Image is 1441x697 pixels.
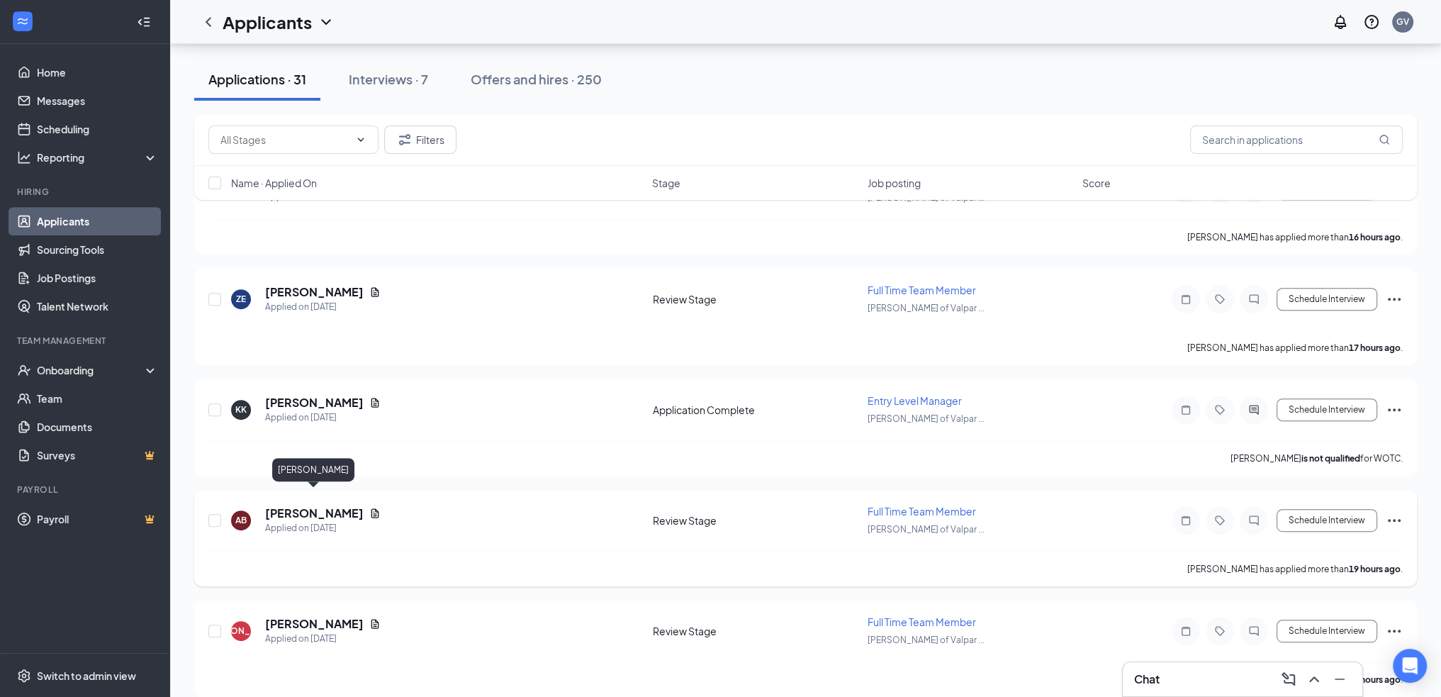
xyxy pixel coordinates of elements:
p: [PERSON_NAME] has applied more than . [1187,231,1403,243]
svg: ChevronDown [355,134,366,145]
input: All Stages [220,132,349,147]
div: Applications · 31 [208,70,306,88]
div: Onboarding [37,363,146,377]
svg: ComposeMessage [1280,671,1297,688]
button: Minimize [1328,668,1351,691]
b: 20 hours ago [1349,674,1401,685]
input: Search in applications [1190,126,1403,154]
h5: [PERSON_NAME] [265,506,364,521]
svg: Document [369,508,381,519]
div: Review Stage [653,292,859,306]
p: [PERSON_NAME] has applied more than . [1187,342,1403,354]
div: Interviews · 7 [349,70,428,88]
svg: ChatInactive [1245,515,1262,526]
svg: QuestionInfo [1363,13,1380,30]
div: [PERSON_NAME] [205,625,278,637]
svg: ChatInactive [1245,294,1262,305]
b: is not qualified [1301,453,1360,464]
svg: Filter [396,131,413,148]
svg: Tag [1211,404,1228,416]
span: Entry Level Manager [868,394,962,407]
div: ZE [236,293,246,305]
h1: Applicants [223,10,312,34]
div: KK [235,403,247,416]
b: 19 hours ago [1349,564,1401,574]
svg: Ellipses [1386,401,1403,418]
svg: Note [1177,404,1194,416]
svg: Ellipses [1386,623,1403,640]
h5: [PERSON_NAME] [265,284,364,300]
svg: Collapse [137,15,151,29]
div: Applied on [DATE] [265,632,381,646]
a: Talent Network [37,292,158,320]
span: [PERSON_NAME] of Valpar ... [868,303,985,313]
button: Filter Filters [384,126,456,154]
span: Full Time Team Member [868,505,976,518]
span: Score [1082,176,1111,190]
div: [PERSON_NAME] [272,458,354,481]
svg: Ellipses [1386,291,1403,308]
span: Name · Applied On [231,176,317,190]
div: Review Stage [653,513,859,528]
svg: Analysis [17,150,31,165]
p: [PERSON_NAME] for WOTC. [1230,452,1403,464]
svg: ChevronDown [318,13,335,30]
a: Scheduling [37,115,158,143]
span: [PERSON_NAME] of Valpar ... [868,524,985,535]
span: Stage [652,176,680,190]
svg: UserCheck [17,363,31,377]
svg: WorkstreamLogo [16,14,30,28]
div: Offers and hires · 250 [471,70,602,88]
button: Schedule Interview [1277,398,1377,421]
div: Applied on [DATE] [265,411,381,425]
svg: Document [369,397,381,408]
a: Team [37,384,158,413]
div: Applied on [DATE] [265,300,381,314]
div: Reporting [37,150,159,165]
div: Team Management [17,335,155,347]
span: Job posting [868,176,921,190]
svg: Tag [1211,625,1228,637]
button: Schedule Interview [1277,620,1377,642]
a: Messages [37,87,158,115]
svg: Ellipses [1386,512,1403,529]
svg: ChatInactive [1245,625,1262,637]
svg: Note [1177,294,1194,305]
button: Schedule Interview [1277,288,1377,311]
span: Full Time Team Member [868,284,976,296]
button: ChevronUp [1303,668,1325,691]
div: AB [235,514,247,526]
svg: Minimize [1331,671,1348,688]
a: Job Postings [37,264,158,292]
h3: Chat [1134,671,1160,687]
svg: ChevronUp [1306,671,1323,688]
svg: ChevronLeft [200,13,217,30]
a: SurveysCrown [37,441,158,469]
div: Switch to admin view [37,669,136,683]
h5: [PERSON_NAME] [265,616,364,632]
svg: ActiveChat [1245,404,1262,416]
div: Review Stage [653,624,859,638]
svg: Document [369,618,381,630]
span: [PERSON_NAME] of Valpar ... [868,413,985,424]
svg: Notifications [1332,13,1349,30]
svg: Document [369,286,381,298]
p: [PERSON_NAME] has applied more than . [1187,563,1403,575]
b: 17 hours ago [1349,342,1401,353]
button: ComposeMessage [1277,668,1300,691]
svg: Settings [17,669,31,683]
svg: Note [1177,515,1194,526]
span: Full Time Team Member [868,615,976,628]
div: Applied on [DATE] [265,521,381,535]
a: Applicants [37,207,158,235]
svg: Tag [1211,515,1228,526]
div: Application Complete [653,403,859,417]
svg: Tag [1211,294,1228,305]
div: Payroll [17,484,155,496]
div: Open Intercom Messenger [1393,649,1427,683]
div: GV [1396,16,1409,28]
b: 16 hours ago [1349,232,1401,242]
a: Documents [37,413,158,441]
button: Schedule Interview [1277,509,1377,532]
